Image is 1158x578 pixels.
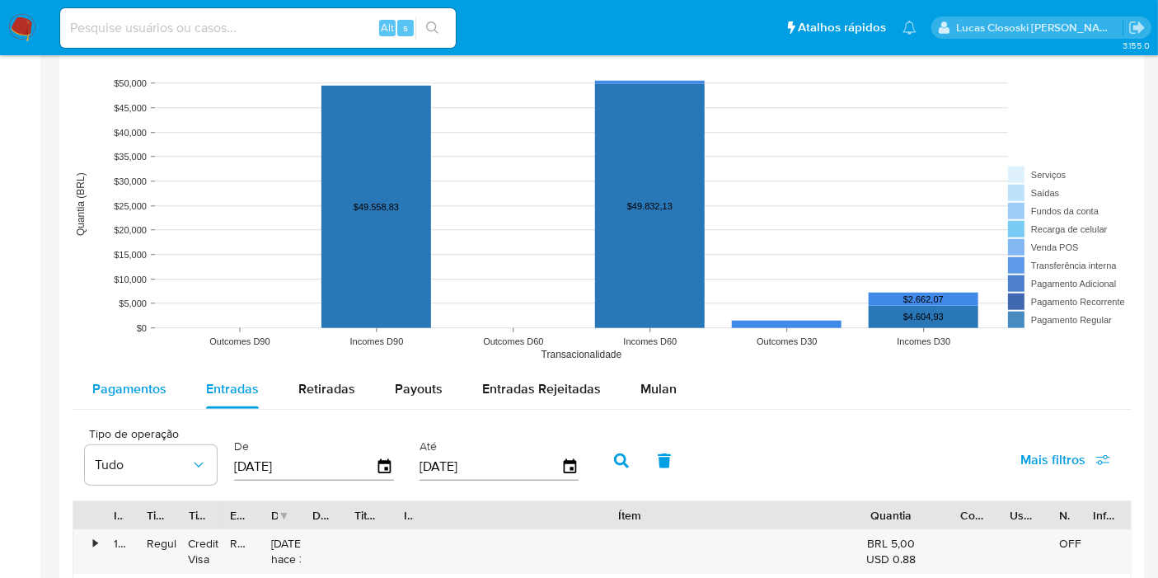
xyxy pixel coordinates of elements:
button: search-icon [415,16,449,40]
span: Alt [381,20,394,35]
span: Atalhos rápidos [798,19,886,36]
span: s [403,20,408,35]
a: Sair [1128,19,1146,36]
span: 3.155.0 [1123,39,1150,52]
a: Notificações [902,21,917,35]
input: Pesquise usuários ou casos... [60,17,456,39]
p: lucas.clososki@mercadolivre.com [957,20,1123,35]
